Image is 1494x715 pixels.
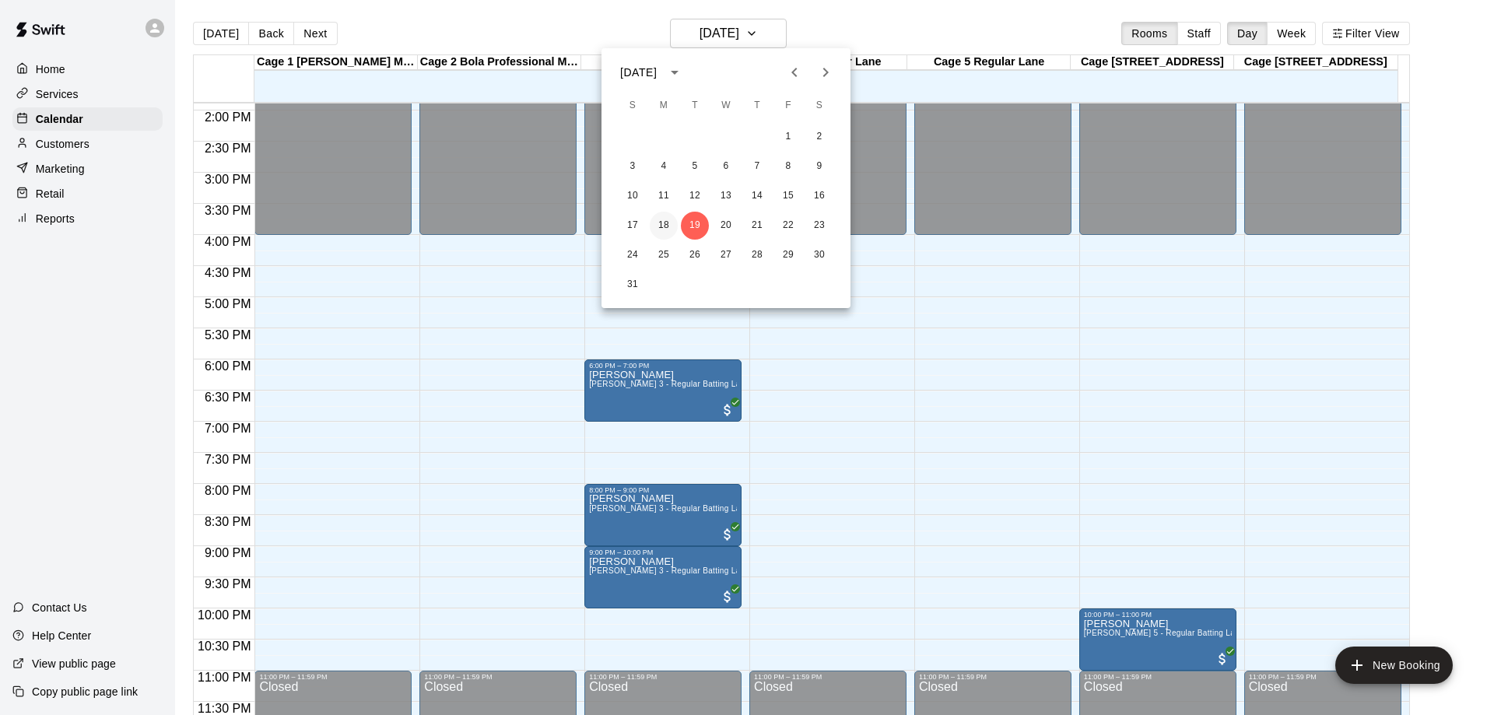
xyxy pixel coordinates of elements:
button: 7 [743,152,771,181]
button: 2 [805,123,833,151]
button: 9 [805,152,833,181]
span: Friday [774,90,802,121]
button: 12 [681,182,709,210]
button: 31 [619,271,647,299]
button: 11 [650,182,678,210]
button: 6 [712,152,740,181]
span: Tuesday [681,90,709,121]
button: 15 [774,182,802,210]
button: 25 [650,241,678,269]
button: 18 [650,212,678,240]
button: 21 [743,212,771,240]
button: 24 [619,241,647,269]
button: 29 [774,241,802,269]
button: 10 [619,182,647,210]
span: Monday [650,90,678,121]
button: calendar view is open, switch to year view [661,59,688,86]
button: 26 [681,241,709,269]
button: 8 [774,152,802,181]
button: 20 [712,212,740,240]
span: Wednesday [712,90,740,121]
button: 14 [743,182,771,210]
button: 5 [681,152,709,181]
button: 19 [681,212,709,240]
button: 22 [774,212,802,240]
button: 30 [805,241,833,269]
button: 1 [774,123,802,151]
button: Previous month [779,57,810,88]
button: 3 [619,152,647,181]
button: 23 [805,212,833,240]
button: 16 [805,182,833,210]
div: [DATE] [620,65,657,81]
span: Thursday [743,90,771,121]
button: Next month [810,57,841,88]
button: 27 [712,241,740,269]
button: 13 [712,182,740,210]
span: Sunday [619,90,647,121]
span: Saturday [805,90,833,121]
button: 28 [743,241,771,269]
button: 4 [650,152,678,181]
button: 17 [619,212,647,240]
